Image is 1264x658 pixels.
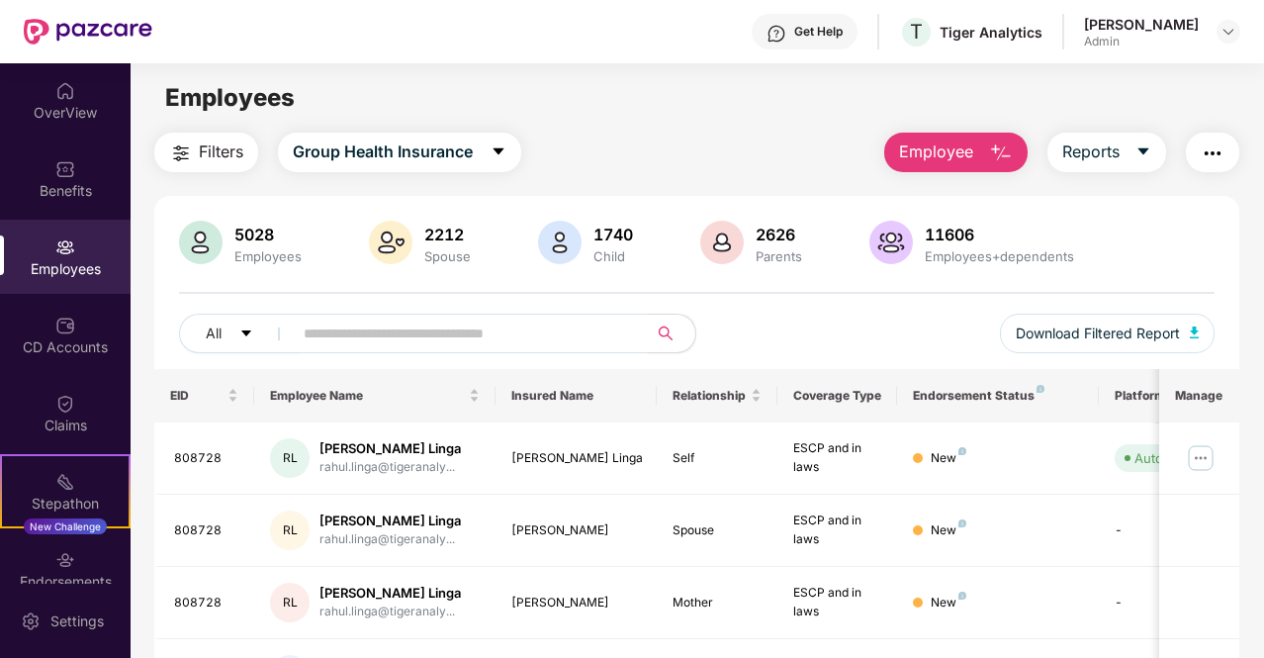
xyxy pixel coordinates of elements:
[1201,141,1224,165] img: svg+xml;base64,PHN2ZyB4bWxucz0iaHR0cDovL3d3dy53My5vcmcvMjAwMC9zdmciIHdpZHRoPSIyNCIgaGVpZ2h0PSIyNC...
[940,23,1042,42] div: Tiger Analytics
[270,583,310,622] div: RL
[673,594,762,612] div: Mother
[154,369,255,423] th: EID
[511,594,641,612] div: [PERSON_NAME]
[958,592,966,600] img: svg+xml;base64,PHN2ZyB4bWxucz0iaHR0cDovL3d3dy53My5vcmcvMjAwMC9zdmciIHdpZHRoPSI4IiBoZWlnaHQ9IjgiIH...
[869,221,913,264] img: svg+xml;base64,PHN2ZyB4bWxucz0iaHR0cDovL3d3dy53My5vcmcvMjAwMC9zdmciIHhtbG5zOnhsaW5rPSJodHRwOi8vd3...
[1134,448,1214,468] div: Auto Verified
[910,20,923,44] span: T
[170,388,225,404] span: EID
[1190,327,1200,338] img: svg+xml;base64,PHN2ZyB4bWxucz0iaHR0cDovL3d3dy53My5vcmcvMjAwMC9zdmciIHhtbG5zOnhsaW5rPSJodHRwOi8vd3...
[55,550,75,570] img: svg+xml;base64,PHN2ZyBpZD0iRW5kb3JzZW1lbnRzIiB4bWxucz0iaHR0cDovL3d3dy53My5vcmcvMjAwMC9zdmciIHdpZH...
[1135,143,1151,161] span: caret-down
[369,221,412,264] img: svg+xml;base64,PHN2ZyB4bWxucz0iaHR0cDovL3d3dy53My5vcmcvMjAwMC9zdmciIHhtbG5zOnhsaW5rPSJodHRwOi8vd3...
[179,221,223,264] img: svg+xml;base64,PHN2ZyB4bWxucz0iaHR0cDovL3d3dy53My5vcmcvMjAwMC9zdmciIHhtbG5zOnhsaW5rPSJodHRwOi8vd3...
[55,316,75,335] img: svg+xml;base64,PHN2ZyBpZD0iQ0RfQWNjb3VudHMiIGRhdGEtbmFtZT0iQ0QgQWNjb3VudHMiIHhtbG5zPSJodHRwOi8vd3...
[45,611,110,631] div: Settings
[793,439,882,477] div: ESCP and in laws
[921,225,1078,244] div: 11606
[278,133,521,172] button: Group Health Insurancecaret-down
[1185,442,1217,474] img: manageButton
[2,494,129,514] div: Stepathon
[420,225,475,244] div: 2212
[55,159,75,179] img: svg+xml;base64,PHN2ZyBpZD0iQmVuZWZpdHMiIHhtbG5zPSJodHRwOi8vd3d3LnczLm9yZy8yMDAwL3N2ZyIgd2lkdGg9Ij...
[673,521,762,540] div: Spouse
[230,225,306,244] div: 5028
[899,140,973,164] span: Employee
[270,388,465,404] span: Employee Name
[239,327,253,342] span: caret-down
[511,449,641,468] div: [PERSON_NAME] Linga
[1000,314,1216,353] button: Download Filtered Report
[793,512,882,549] div: ESCP and in laws
[767,24,786,44] img: svg+xml;base64,PHN2ZyBpZD0iSGVscC0zMngzMiIgeG1sbnM9Imh0dHA6Ly93d3cudzMub3JnLzIwMDAvc3ZnIiB3aWR0aD...
[752,225,806,244] div: 2626
[21,611,41,631] img: svg+xml;base64,PHN2ZyBpZD0iU2V0dGluZy0yMHgyMCIgeG1sbnM9Imh0dHA6Ly93d3cudzMub3JnLzIwMDAvc3ZnIiB3aW...
[491,143,506,161] span: caret-down
[270,511,310,550] div: RL
[24,518,107,534] div: New Challenge
[1099,495,1239,567] td: -
[319,458,461,477] div: rahul.linga@tigeranaly...
[174,449,239,468] div: 808728
[921,248,1078,264] div: Employees+dependents
[1047,133,1166,172] button: Reportscaret-down
[793,584,882,621] div: ESCP and in laws
[589,248,637,264] div: Child
[1084,15,1199,34] div: [PERSON_NAME]
[931,521,966,540] div: New
[154,133,258,172] button: Filters
[511,521,641,540] div: [PERSON_NAME]
[1016,323,1180,344] span: Download Filtered Report
[673,388,747,404] span: Relationship
[55,472,75,492] img: svg+xml;base64,PHN2ZyB4bWxucz0iaHR0cDovL3d3dy53My5vcmcvMjAwMC9zdmciIHdpZHRoPSIyMSIgaGVpZ2h0PSIyMC...
[647,314,696,353] button: search
[55,81,75,101] img: svg+xml;base64,PHN2ZyBpZD0iSG9tZSIgeG1sbnM9Imh0dHA6Ly93d3cudzMub3JnLzIwMDAvc3ZnIiB3aWR0aD0iMjAiIG...
[931,449,966,468] div: New
[319,512,461,530] div: [PERSON_NAME] Linga
[55,394,75,414] img: svg+xml;base64,PHN2ZyBpZD0iQ2xhaW0iIHhtbG5zPSJodHRwOi8vd3d3LnczLm9yZy8yMDAwL3N2ZyIgd2lkdGg9IjIwIi...
[319,584,461,603] div: [PERSON_NAME] Linga
[958,447,966,455] img: svg+xml;base64,PHN2ZyB4bWxucz0iaHR0cDovL3d3dy53My5vcmcvMjAwMC9zdmciIHdpZHRoPSI4IiBoZWlnaHQ9IjgiIH...
[700,221,744,264] img: svg+xml;base64,PHN2ZyB4bWxucz0iaHR0cDovL3d3dy53My5vcmcvMjAwMC9zdmciIHhtbG5zOnhsaW5rPSJodHRwOi8vd3...
[169,141,193,165] img: svg+xml;base64,PHN2ZyB4bWxucz0iaHR0cDovL3d3dy53My5vcmcvMjAwMC9zdmciIHdpZHRoPSIyNCIgaGVpZ2h0PSIyNC...
[254,369,496,423] th: Employee Name
[958,519,966,527] img: svg+xml;base64,PHN2ZyB4bWxucz0iaHR0cDovL3d3dy53My5vcmcvMjAwMC9zdmciIHdpZHRoPSI4IiBoZWlnaHQ9IjgiIH...
[174,594,239,612] div: 808728
[1115,388,1223,404] div: Platform Status
[199,140,243,164] span: Filters
[206,323,222,344] span: All
[496,369,657,423] th: Insured Name
[293,140,473,164] span: Group Health Insurance
[777,369,898,423] th: Coverage Type
[319,439,461,458] div: [PERSON_NAME] Linga
[174,521,239,540] div: 808728
[1062,140,1120,164] span: Reports
[420,248,475,264] div: Spouse
[794,24,843,40] div: Get Help
[55,237,75,257] img: svg+xml;base64,PHN2ZyBpZD0iRW1wbG95ZWVzIiB4bWxucz0iaHR0cDovL3d3dy53My5vcmcvMjAwMC9zdmciIHdpZHRoPS...
[931,594,966,612] div: New
[1037,385,1044,393] img: svg+xml;base64,PHN2ZyB4bWxucz0iaHR0cDovL3d3dy53My5vcmcvMjAwMC9zdmciIHdpZHRoPSI4IiBoZWlnaHQ9IjgiIH...
[230,248,306,264] div: Employees
[165,83,295,112] span: Employees
[319,603,461,621] div: rahul.linga@tigeranaly...
[657,369,777,423] th: Relationship
[179,314,300,353] button: Allcaret-down
[319,530,461,549] div: rahul.linga@tigeranaly...
[673,449,762,468] div: Self
[752,248,806,264] div: Parents
[1220,24,1236,40] img: svg+xml;base64,PHN2ZyBpZD0iRHJvcGRvd24tMzJ4MzIiIHhtbG5zPSJodHRwOi8vd3d3LnczLm9yZy8yMDAwL3N2ZyIgd2...
[24,19,152,45] img: New Pazcare Logo
[589,225,637,244] div: 1740
[913,388,1082,404] div: Endorsement Status
[1099,567,1239,639] td: -
[884,133,1028,172] button: Employee
[538,221,582,264] img: svg+xml;base64,PHN2ZyB4bWxucz0iaHR0cDovL3d3dy53My5vcmcvMjAwMC9zdmciIHhtbG5zOnhsaW5rPSJodHRwOi8vd3...
[1159,369,1239,423] th: Manage
[989,141,1013,165] img: svg+xml;base64,PHN2ZyB4bWxucz0iaHR0cDovL3d3dy53My5vcmcvMjAwMC9zdmciIHhtbG5zOnhsaW5rPSJodHRwOi8vd3...
[270,438,310,478] div: RL
[1084,34,1199,49] div: Admin
[647,326,685,341] span: search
